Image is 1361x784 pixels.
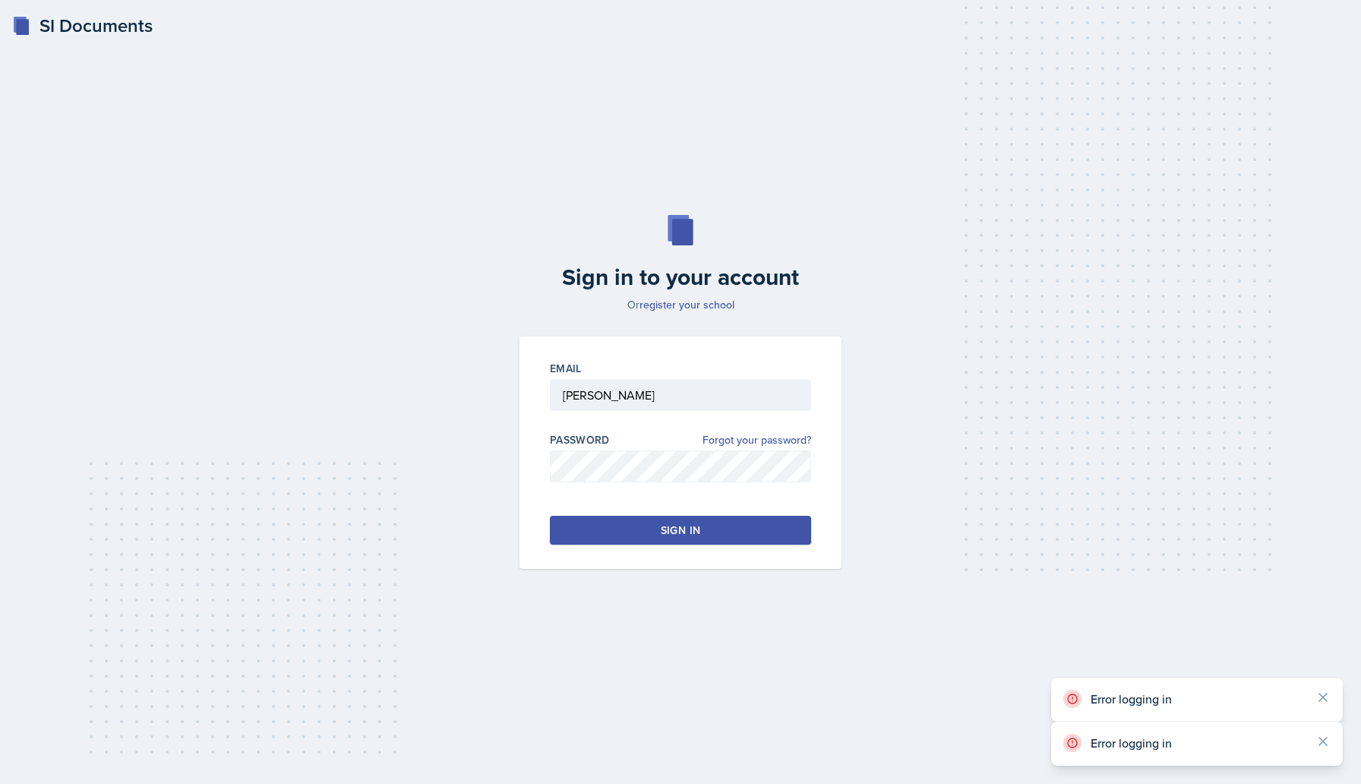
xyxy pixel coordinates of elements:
a: register your school [639,297,734,312]
a: Forgot your password? [703,432,811,448]
div: Sign in [661,523,700,538]
p: Or [510,297,851,312]
button: Sign in [550,516,811,545]
label: Email [550,361,582,376]
a: SI Documents [12,12,153,40]
p: Error logging in [1091,691,1303,707]
h2: Sign in to your account [510,264,851,291]
p: Error logging in [1091,735,1303,751]
input: Email [550,379,811,411]
label: Password [550,432,610,447]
